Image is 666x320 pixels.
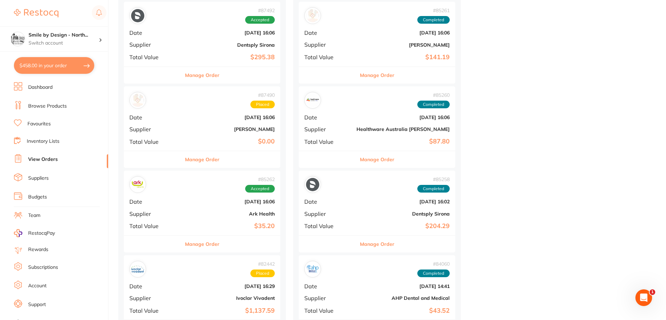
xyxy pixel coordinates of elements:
[304,295,351,301] span: Supplier
[129,198,176,205] span: Date
[417,16,450,24] span: Completed
[356,138,450,145] b: $87.80
[650,289,655,295] span: 1
[304,211,351,217] span: Supplier
[129,41,176,48] span: Supplier
[28,282,47,289] a: Account
[250,101,275,108] span: Placed
[356,223,450,230] b: $204.29
[28,156,58,163] a: View Orders
[356,295,450,301] b: AHP Dental and Medical
[304,198,351,205] span: Date
[28,194,47,201] a: Budgets
[356,115,450,120] b: [DATE] 16:06
[304,307,351,314] span: Total Value
[28,264,58,271] a: Subscriptions
[417,270,450,277] span: Completed
[14,9,58,17] img: Restocq Logo
[185,67,219,84] button: Manage Order
[129,223,176,229] span: Total Value
[28,175,49,182] a: Suppliers
[131,9,144,22] img: Dentsply Sirona
[129,283,176,289] span: Date
[27,120,51,127] a: Favourites
[417,8,450,13] span: # 85261
[417,92,450,98] span: # 85260
[417,185,450,193] span: Completed
[129,139,176,145] span: Total Value
[304,283,351,289] span: Date
[131,178,144,191] img: Ark Health
[245,8,275,13] span: # 87492
[356,42,450,48] b: [PERSON_NAME]
[129,126,176,132] span: Supplier
[182,115,275,120] b: [DATE] 16:06
[250,270,275,277] span: Placed
[28,103,67,110] a: Browse Products
[356,211,450,217] b: Dentsply Sirona
[124,86,280,168] div: Henry Schein Halas#87490PlacedDate[DATE] 16:06Supplier[PERSON_NAME]Total Value$0.00Manage Order
[360,236,394,252] button: Manage Order
[28,246,48,253] a: Rewards
[360,151,394,168] button: Manage Order
[417,261,450,267] span: # 84060
[29,40,99,47] p: Switch account
[182,283,275,289] b: [DATE] 16:29
[356,126,450,132] b: Healthware Australia [PERSON_NAME]
[14,229,22,237] img: RestocqPay
[250,261,275,267] span: # 82442
[182,211,275,217] b: Ark Health
[182,30,275,36] b: [DATE] 16:06
[131,263,144,276] img: Ivoclar Vivadent
[245,16,275,24] span: Accepted
[306,263,319,276] img: AHP Dental and Medical
[185,151,219,168] button: Manage Order
[28,84,53,91] a: Dashboard
[304,223,351,229] span: Total Value
[129,307,176,314] span: Total Value
[182,42,275,48] b: Dentsply Sirona
[124,171,280,252] div: Ark Health#85262AcceptedDate[DATE] 16:06SupplierArk HealthTotal Value$35.20Manage Order
[14,5,58,21] a: Restocq Logo
[304,54,351,60] span: Total Value
[129,295,176,301] span: Supplier
[306,94,319,107] img: Healthware Australia Ridley
[635,289,652,306] iframe: Intercom live chat
[124,2,280,84] div: Dentsply Sirona#87492AcceptedDate[DATE] 16:06SupplierDentsply SironaTotal Value$295.38Manage Order
[306,178,319,191] img: Dentsply Sirona
[185,236,219,252] button: Manage Order
[304,139,351,145] span: Total Value
[182,223,275,230] b: $35.20
[356,283,450,289] b: [DATE] 14:41
[250,92,275,98] span: # 87490
[304,41,351,48] span: Supplier
[182,138,275,145] b: $0.00
[131,94,144,107] img: Henry Schein Halas
[28,212,40,219] a: Team
[27,138,59,145] a: Inventory Lists
[129,54,176,60] span: Total Value
[304,114,351,120] span: Date
[356,30,450,36] b: [DATE] 16:06
[245,177,275,182] span: # 85262
[11,32,25,46] img: Smile by Design - North Sydney
[356,307,450,314] b: $43.52
[14,229,55,237] a: RestocqPay
[417,177,450,182] span: # 85258
[304,30,351,36] span: Date
[129,211,176,217] span: Supplier
[306,9,319,22] img: Adam Dental
[182,307,275,314] b: $1,137.59
[182,54,275,61] b: $295.38
[356,199,450,204] b: [DATE] 16:02
[29,32,99,39] h4: Smile by Design - North Sydney
[417,101,450,108] span: Completed
[182,199,275,204] b: [DATE] 16:06
[129,30,176,36] span: Date
[28,230,55,237] span: RestocqPay
[28,301,46,308] a: Support
[129,114,176,120] span: Date
[304,126,351,132] span: Supplier
[182,126,275,132] b: [PERSON_NAME]
[360,67,394,84] button: Manage Order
